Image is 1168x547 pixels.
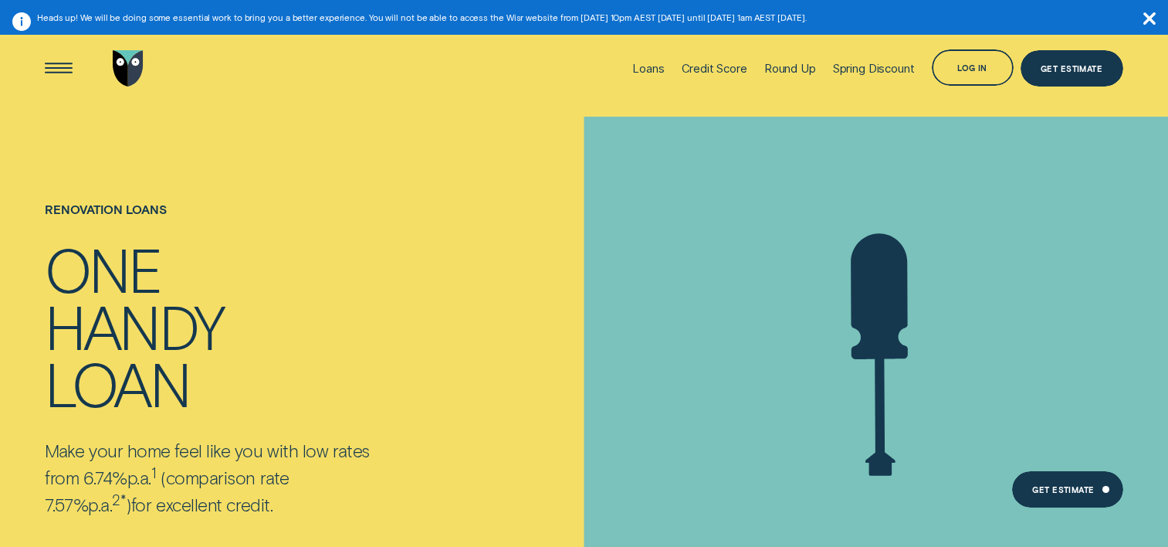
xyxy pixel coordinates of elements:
a: Round Up [764,27,816,109]
h1: Renovation loans [45,202,400,240]
span: p.a. [88,494,112,516]
a: Get Estimate [1012,471,1123,508]
a: Spring Discount [833,27,915,109]
div: handy [45,297,223,355]
h4: One handy loan [45,240,400,412]
a: Go to home page [110,27,147,109]
span: p.a. [127,467,151,488]
p: Make your home feel like you with low rates from 6.74% comparison rate 7.57% for excellent credit. [45,440,400,517]
span: Per Annum [88,494,112,516]
div: One [45,240,161,297]
sup: 1 [151,463,157,481]
span: ) [126,494,131,516]
span: Per Annum [127,467,151,488]
div: Loans [632,61,664,76]
img: Wisr [113,50,144,87]
div: loan [45,355,189,412]
div: Credit Score [682,61,747,76]
a: Credit Score [682,27,747,109]
div: Round Up [764,61,816,76]
a: Loans [632,27,664,109]
span: ( [161,467,166,488]
button: Log in [932,49,1014,87]
div: Spring Discount [833,61,915,76]
a: Get Estimate [1021,50,1123,87]
button: Open Menu [40,50,77,87]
